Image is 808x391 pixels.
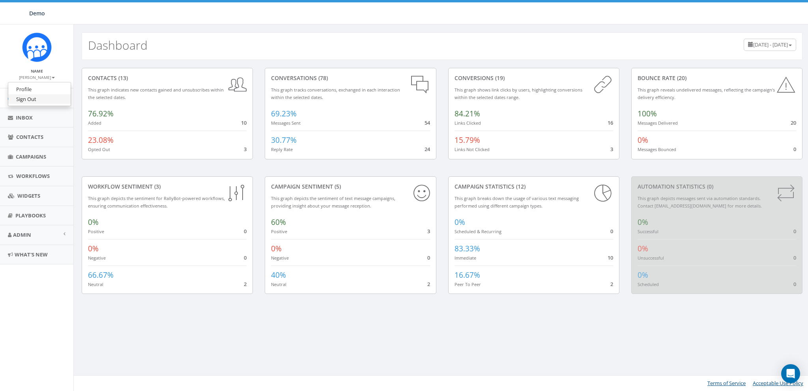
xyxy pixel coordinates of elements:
[638,109,657,119] span: 100%
[88,243,99,254] span: 0%
[675,74,686,82] span: (20)
[271,146,293,152] small: Reply Rate
[88,146,110,152] small: Opted Out
[454,74,613,82] div: conversions
[705,183,713,190] span: (0)
[271,74,430,82] div: conversations
[454,146,490,152] small: Links Not Clicked
[793,254,796,261] span: 0
[610,146,613,153] span: 3
[317,74,328,82] span: (78)
[241,119,247,126] span: 10
[514,183,526,190] span: (12)
[638,228,658,234] small: Successful
[19,75,55,80] small: [PERSON_NAME]
[271,109,297,119] span: 69.23%
[454,109,480,119] span: 84.21%
[271,183,430,191] div: Campaign Sentiment
[753,380,803,387] a: Acceptable Use Policy
[13,231,31,238] span: Admin
[638,217,648,227] span: 0%
[16,172,50,180] span: Workflows
[454,87,582,100] small: This graph shows link clicks by users, highlighting conversions within the selected dates range.
[638,243,648,254] span: 0%
[793,228,796,235] span: 0
[610,228,613,235] span: 0
[454,270,480,280] span: 16.67%
[454,183,613,191] div: Campaign Statistics
[638,195,762,209] small: This graph depicts messages sent via automation standards. Contact [EMAIL_ADDRESS][DOMAIN_NAME] f...
[19,73,55,80] a: [PERSON_NAME]
[16,114,33,121] span: Inbox
[271,255,289,261] small: Negative
[271,270,286,280] span: 40%
[707,380,746,387] a: Terms of Service
[88,87,224,100] small: This graph indicates new contacts gained and unsubscribes within the selected dates.
[88,120,101,126] small: Added
[88,228,104,234] small: Positive
[88,270,114,280] span: 66.67%
[793,281,796,288] span: 0
[454,135,480,145] span: 15.79%
[638,255,664,261] small: Unsuccessful
[15,251,48,258] span: What's New
[271,243,282,254] span: 0%
[638,135,648,145] span: 0%
[22,32,52,62] img: Icon_1.png
[454,195,579,209] small: This graph breaks down the usage of various text messaging performed using different campaign types.
[454,228,501,234] small: Scheduled & Recurring
[88,74,247,82] div: contacts
[454,243,480,254] span: 83.33%
[333,183,341,190] span: (5)
[88,183,247,191] div: Workflow Sentiment
[638,183,796,191] div: Automation Statistics
[454,255,476,261] small: Immediate
[454,281,481,287] small: Peer To Peer
[271,228,287,234] small: Positive
[271,120,301,126] small: Messages Sent
[494,74,505,82] span: (19)
[88,195,225,209] small: This graph depicts the sentiment for RallyBot-powered workflows, ensuring communication effective...
[31,68,43,74] small: Name
[244,228,247,235] span: 0
[88,281,103,287] small: Neutral
[638,270,648,280] span: 0%
[608,119,613,126] span: 16
[271,87,400,100] small: This graph tracks conversations, exchanged in each interaction within the selected dates.
[15,212,46,219] span: Playbooks
[244,254,247,261] span: 0
[271,195,395,209] small: This graph depicts the sentiment of text message campaigns, providing insight about your message ...
[8,84,71,94] a: Profile
[638,87,775,100] small: This graph reveals undelivered messages, reflecting the campaign's delivery efficiency.
[88,109,114,119] span: 76.92%
[425,119,430,126] span: 54
[29,9,45,17] span: Demo
[244,281,247,288] span: 2
[16,133,43,140] span: Contacts
[791,119,796,126] span: 20
[753,41,788,48] span: [DATE] - [DATE]
[271,135,297,145] span: 30.77%
[153,183,161,190] span: (3)
[17,192,40,199] span: Widgets
[610,281,613,288] span: 2
[8,94,71,104] a: Sign Out
[88,255,106,261] small: Negative
[427,228,430,235] span: 3
[454,120,481,126] small: Links Clicked
[88,39,148,52] h2: Dashboard
[427,254,430,261] span: 0
[425,146,430,153] span: 24
[638,146,676,152] small: Messages Bounced
[638,120,678,126] small: Messages Delivered
[427,281,430,288] span: 2
[608,254,613,261] span: 10
[638,74,796,82] div: Bounce Rate
[88,217,99,227] span: 0%
[271,217,286,227] span: 60%
[117,74,128,82] span: (13)
[271,281,286,287] small: Neutral
[793,146,796,153] span: 0
[16,153,46,160] span: Campaigns
[88,135,114,145] span: 23.08%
